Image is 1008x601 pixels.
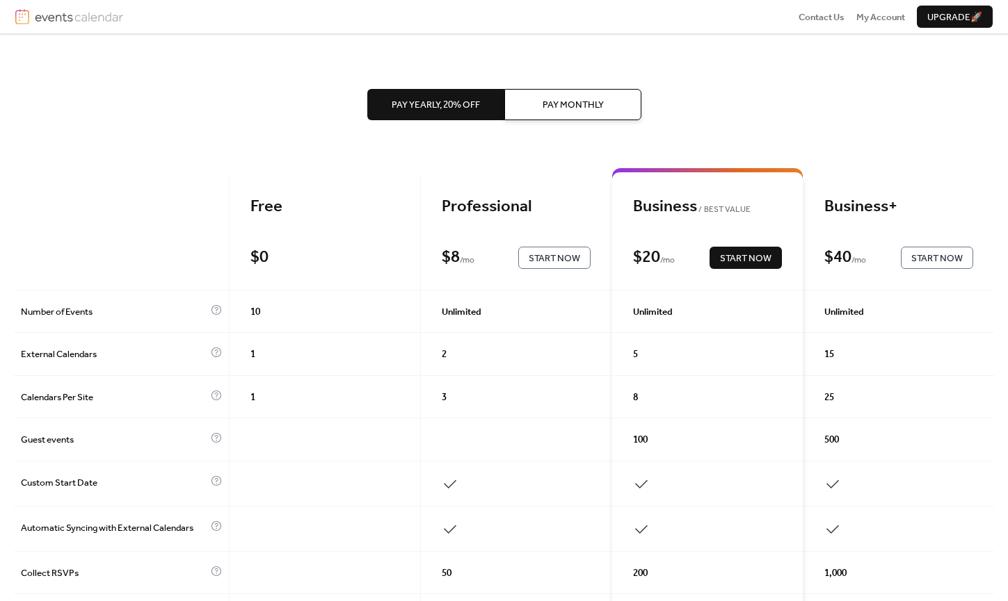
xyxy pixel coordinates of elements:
span: Number of Events [21,305,207,319]
span: Start Now [720,252,771,265]
span: BEST VALUE [697,203,751,217]
span: / mo [460,254,474,267]
button: Start Now [518,247,591,269]
span: 50 [442,566,451,580]
img: logo [15,9,29,24]
div: Business [633,197,782,217]
span: Start Now [911,252,963,265]
span: 10 [250,305,260,319]
span: 1,000 [824,566,847,580]
button: Upgrade🚀 [917,6,993,28]
span: External Calendars [21,347,207,361]
span: Unlimited [824,305,864,319]
span: Unlimited [633,305,673,319]
div: $ 20 [633,247,660,268]
span: 1 [250,390,255,404]
span: 15 [824,347,834,361]
span: 100 [633,433,648,447]
a: My Account [856,10,905,24]
span: Calendars Per Site [21,390,207,404]
div: Free [250,197,399,217]
button: Pay Yearly, 20% off [367,89,504,120]
span: Automatic Syncing with External Calendars [21,521,207,538]
span: Collect RSVPs [21,566,207,580]
span: Unlimited [442,305,481,319]
div: Professional [442,197,591,217]
button: Start Now [710,247,782,269]
img: logotype [35,9,123,24]
div: Business+ [824,197,973,217]
span: 200 [633,566,648,580]
button: Start Now [901,247,973,269]
span: 2 [442,347,447,361]
span: Pay Yearly, 20% off [392,98,480,112]
span: 1 [250,347,255,361]
span: / mo [851,254,866,267]
span: 500 [824,433,839,447]
span: 25 [824,390,834,404]
div: $ 40 [824,247,851,268]
span: Custom Start Date [21,476,207,493]
a: Contact Us [799,10,845,24]
span: / mo [660,254,675,267]
span: 8 [633,390,638,404]
span: Start Now [529,252,580,265]
span: 3 [442,390,447,404]
button: Pay Monthly [504,89,641,120]
div: $ 8 [442,247,460,268]
span: Guest events [21,433,207,447]
span: Pay Monthly [542,98,603,112]
div: $ 0 [250,247,269,268]
span: 5 [633,347,638,361]
span: Upgrade 🚀 [927,10,982,24]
